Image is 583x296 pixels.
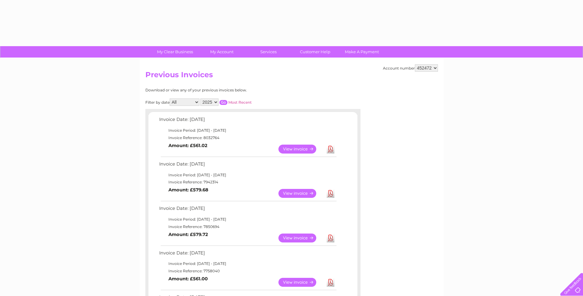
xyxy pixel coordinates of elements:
[158,171,337,179] td: Invoice Period: [DATE] - [DATE]
[158,216,337,223] td: Invoice Period: [DATE] - [DATE]
[158,204,337,216] td: Invoice Date: [DATE]
[228,100,252,105] a: Most Recent
[158,249,337,260] td: Invoice Date: [DATE]
[145,88,307,92] div: Download or view any of your previous invoices below.
[145,98,307,106] div: Filter by date
[327,189,334,198] a: Download
[158,267,337,275] td: Invoice Reference: 7758040
[158,134,337,142] td: Invoice Reference: 8032764
[278,189,324,198] a: View
[158,260,337,267] td: Invoice Period: [DATE] - [DATE]
[278,278,324,287] a: View
[150,46,200,58] a: My Clear Business
[327,145,334,154] a: Download
[168,143,207,148] b: Amount: £561.02
[145,70,438,82] h2: Previous Invoices
[158,127,337,134] td: Invoice Period: [DATE] - [DATE]
[327,234,334,242] a: Download
[168,276,208,282] b: Amount: £561.00
[290,46,341,58] a: Customer Help
[158,115,337,127] td: Invoice Date: [DATE]
[243,46,294,58] a: Services
[278,234,324,242] a: View
[337,46,387,58] a: Make A Payment
[158,223,337,230] td: Invoice Reference: 7850694
[168,232,208,237] b: Amount: £579.72
[168,187,208,193] b: Amount: £579.68
[327,278,334,287] a: Download
[158,160,337,171] td: Invoice Date: [DATE]
[196,46,247,58] a: My Account
[383,64,438,72] div: Account number
[158,178,337,186] td: Invoice Reference: 7942314
[278,145,324,154] a: View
